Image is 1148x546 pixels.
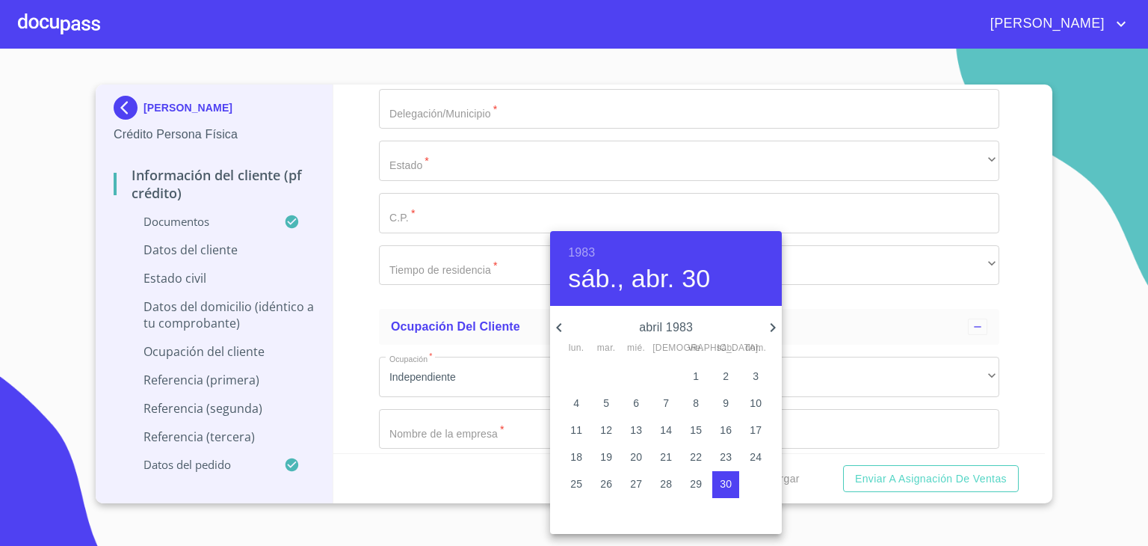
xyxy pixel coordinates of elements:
button: 6 [623,390,649,417]
p: 8 [693,396,699,411]
button: 7 [652,390,679,417]
span: lun. [563,341,590,356]
p: 1 [693,369,699,384]
button: 20 [623,444,649,471]
p: 6 [633,396,639,411]
button: 22 [682,444,709,471]
p: 10 [750,396,762,411]
p: 19 [600,450,612,464]
p: 11 [570,423,582,438]
button: 8 [682,390,709,417]
p: 4 [573,396,579,411]
button: 5 [593,390,620,417]
p: 25 [570,476,582,491]
button: 2 [712,364,739,390]
p: 21 [660,450,672,464]
button: 23 [712,444,739,471]
p: 15 [690,423,702,438]
p: abril 1983 [568,319,764,337]
p: 12 [600,423,612,438]
p: 30 [720,476,732,491]
span: mar. [593,341,620,356]
p: 18 [570,450,582,464]
span: dom. [742,341,769,356]
p: 3 [753,369,759,384]
p: 26 [600,476,612,491]
button: 1983 [568,242,595,263]
button: 12 [593,417,620,444]
span: vie. [682,341,709,356]
button: 29 [682,471,709,498]
p: 9 [723,396,729,411]
p: 2 [723,369,729,384]
p: 28 [660,476,672,491]
button: 25 [563,471,590,498]
button: 10 [742,390,769,417]
button: 4 [563,390,590,417]
button: 15 [682,417,709,444]
p: 20 [630,450,642,464]
p: 7 [663,396,669,411]
p: 17 [750,423,762,438]
button: 18 [563,444,590,471]
button: 13 [623,417,649,444]
button: 24 [742,444,769,471]
button: 11 [563,417,590,444]
p: 23 [720,450,732,464]
p: 24 [750,450,762,464]
button: sáb., abr. 30 [568,263,710,295]
button: 28 [652,471,679,498]
p: 29 [690,476,702,491]
span: sáb. [712,341,739,356]
button: 16 [712,417,739,444]
p: 5 [603,396,609,411]
p: 16 [720,423,732,438]
button: 27 [623,471,649,498]
span: [DEMOGRAPHIC_DATA]. [652,341,679,356]
button: 9 [712,390,739,417]
p: 13 [630,423,642,438]
p: 27 [630,476,642,491]
button: 14 [652,417,679,444]
span: mié. [623,341,649,356]
p: 14 [660,423,672,438]
button: 1 [682,364,709,390]
button: 26 [593,471,620,498]
button: 30 [712,471,739,498]
button: 19 [593,444,620,471]
p: 22 [690,450,702,464]
button: 17 [742,417,769,444]
button: 3 [742,364,769,390]
button: 21 [652,444,679,471]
